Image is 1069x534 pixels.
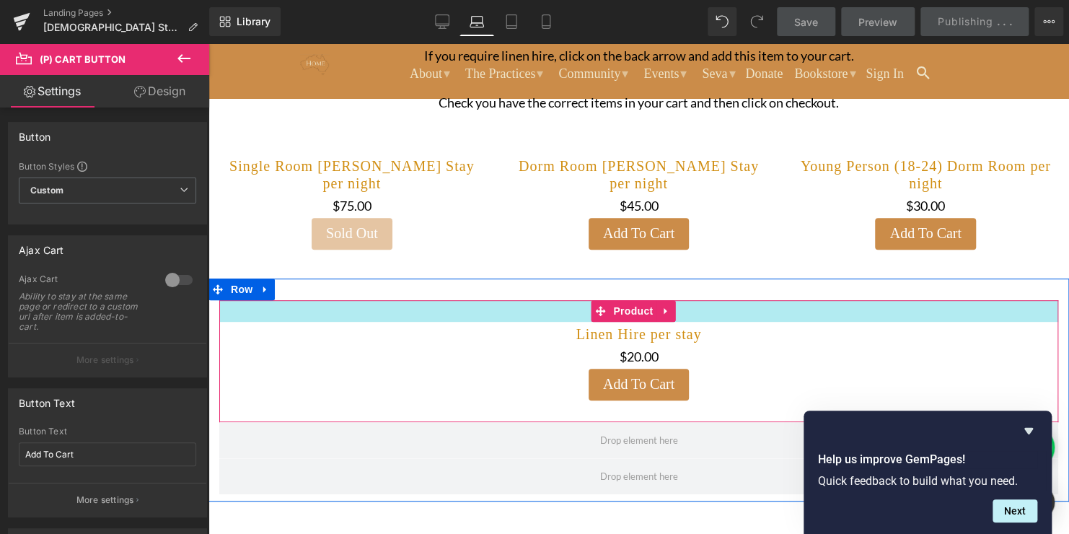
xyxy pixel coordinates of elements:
button: Undo [708,7,736,36]
div: Help us improve GemPages! [818,422,1037,522]
button: Redo [742,7,771,36]
a: New Library [209,7,281,36]
button: Add To Cart [380,325,480,357]
button: More settings [9,483,206,517]
div: Ajax Cart [19,236,64,256]
a: Preview [841,7,915,36]
a: Young Person (18-24) Dorm Room per night [591,114,843,149]
h2: Help us improve GemPages! [818,451,1037,468]
span: Add To Cart [395,333,466,349]
span: Product [401,257,448,279]
span: Sold Out [118,182,170,198]
a: Tablet [494,7,529,36]
p: Quick feedback to build what you need. [818,474,1037,488]
button: Add To Cart [380,175,480,206]
span: Library [237,15,270,28]
span: Add To Cart [681,182,752,198]
span: $30.00 [698,151,736,174]
div: Ajax Cart [19,273,151,289]
button: Next question [993,499,1037,522]
button: Sold Out [103,175,184,206]
span: Row [19,235,48,257]
a: Laptop [459,7,494,36]
span: Save [794,14,818,30]
a: Landing Pages [43,7,209,19]
a: Expand / Collapse [48,235,66,257]
div: Button Text [19,426,196,437]
span: $75.00 [124,151,163,174]
a: Linen Hire per stay [368,282,493,299]
button: More [1034,7,1063,36]
a: Desktop [425,7,459,36]
span: Preview [858,14,897,30]
button: Add To Cart [667,175,767,206]
span: $45.00 [410,151,449,174]
div: Button Text [19,389,75,409]
button: More settings [9,343,206,377]
span: (P) Cart Button [40,53,126,65]
span: [DEMOGRAPHIC_DATA] Stay standard rate (no Hatha Yoga) [43,22,182,33]
p: More settings [76,494,134,507]
p: Check you have the correct items in your cart and then click on checkout. [36,48,824,71]
button: Hide survey [1020,422,1037,439]
a: Expand / Collapse [448,257,467,279]
div: Ability to stay at the same page or redirect to a custom url after item is added-to-cart. [19,292,149,332]
span: Add To Cart [395,182,466,198]
div: Button [19,123,50,143]
b: Custom [30,185,63,197]
p: More settings [76,354,134,367]
a: Single Room [PERSON_NAME] Stay per night [18,114,269,149]
a: Dorm Room [PERSON_NAME] Stay per night [305,114,556,149]
div: Button Styles [19,160,196,172]
a: Design [107,75,212,108]
p: If you require linen hire, click on the back arrow and add this item to your cart. [36,1,824,24]
a: Mobile [529,7,563,36]
span: $20.00 [411,302,450,325]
